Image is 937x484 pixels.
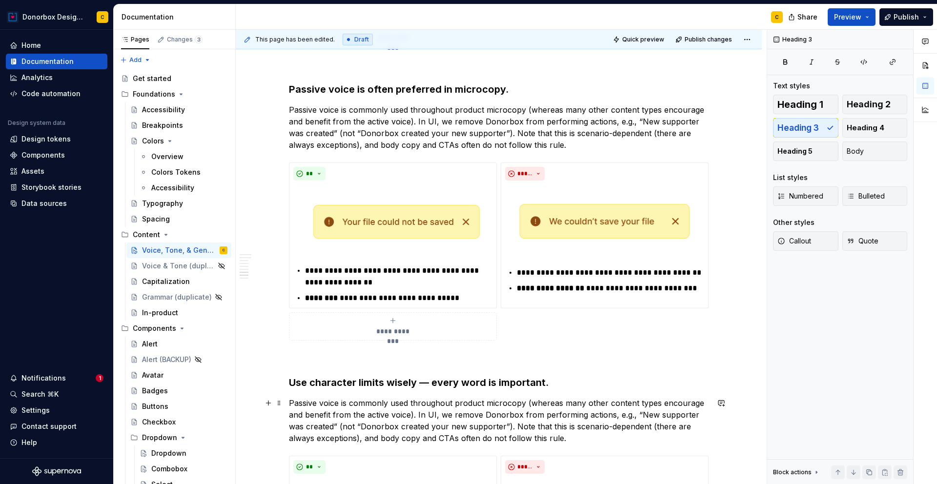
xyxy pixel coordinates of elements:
[133,89,175,99] div: Foundations
[126,336,231,352] a: Alert
[783,8,824,26] button: Share
[685,36,732,43] span: Publish changes
[21,373,66,383] div: Notifications
[142,199,183,208] div: Typography
[8,119,65,127] div: Design system data
[142,417,176,427] div: Checkbox
[142,370,163,380] div: Avatar
[142,433,177,443] div: Dropdown
[142,121,183,130] div: Breakpoints
[117,71,231,86] a: Get started
[847,236,878,246] span: Quote
[21,150,65,160] div: Components
[21,422,77,431] div: Contact support
[126,196,231,211] a: Typography
[6,70,107,85] a: Analytics
[126,102,231,118] a: Accessibility
[21,405,50,415] div: Settings
[133,74,171,83] div: Get started
[136,445,231,461] a: Dropdown
[773,81,810,91] div: Text styles
[773,186,838,206] button: Numbered
[121,36,149,43] div: Pages
[126,414,231,430] a: Checkbox
[672,33,736,46] button: Publish changes
[142,402,168,411] div: Buttons
[142,136,164,146] div: Colors
[117,321,231,336] div: Components
[354,36,369,43] span: Draft
[151,167,201,177] div: Colors Tokens
[773,231,838,251] button: Callout
[142,245,218,255] div: Voice, Tone, & General Guidelines
[126,399,231,414] a: Buttons
[126,352,231,367] a: Alert (BACKUP)
[129,56,142,64] span: Add
[775,13,779,21] div: C
[6,180,107,195] a: Storybook stories
[622,36,664,43] span: Quick preview
[797,12,817,22] span: Share
[142,277,190,286] div: Capitalization
[773,173,808,182] div: List styles
[126,305,231,321] a: In-product
[7,11,19,23] img: 17077652-375b-4f2c-92b0-528c72b71ea0.png
[21,73,53,82] div: Analytics
[773,465,820,479] div: Block actions
[289,82,709,96] h3: Passive voice is often preferred in microcopy.
[847,146,864,156] span: Body
[126,289,231,305] a: Grammar (duplicate)
[142,355,191,364] div: Alert (BACKUP)
[133,230,160,240] div: Content
[151,464,187,474] div: Combobox
[195,36,203,43] span: 3
[2,6,111,27] button: Donorbox Design SystemC
[894,12,919,22] span: Publish
[117,227,231,242] div: Content
[6,196,107,211] a: Data sources
[773,141,838,161] button: Heading 5
[117,53,154,67] button: Add
[126,258,231,274] a: Voice & Tone (duplicate)
[6,403,107,418] a: Settings
[773,218,815,227] div: Other styles
[773,468,812,476] div: Block actions
[842,118,908,138] button: Heading 4
[126,430,231,445] div: Dropdown
[136,180,231,196] a: Accessibility
[289,104,709,151] p: Passive voice is commonly used throughout product microcopy (whereas many other content types enc...
[22,12,85,22] div: Donorbox Design System
[505,184,704,263] img: da767344-09d2-4e39-bcd5-2ff715a891e2.png
[834,12,861,22] span: Preview
[842,186,908,206] button: Bulleted
[96,374,103,382] span: 1
[847,191,885,201] span: Bulleted
[6,419,107,434] button: Contact support
[136,149,231,164] a: Overview
[142,105,185,115] div: Accessibility
[293,184,492,261] img: 4a463903-421d-477f-8d45-cd47462a57a8.png
[142,292,212,302] div: Grammar (duplicate)
[6,370,107,386] button: Notifications1
[126,274,231,289] a: Capitalization
[777,146,813,156] span: Heading 5
[879,8,933,26] button: Publish
[842,95,908,114] button: Heading 2
[842,141,908,161] button: Body
[289,397,709,444] p: Passive voice is commonly used throughout product microcopy (whereas many other content types enc...
[223,245,225,255] div: C
[828,8,876,26] button: Preview
[32,466,81,476] svg: Supernova Logo
[6,147,107,163] a: Components
[136,164,231,180] a: Colors Tokens
[21,40,41,50] div: Home
[167,36,203,43] div: Changes
[6,38,107,53] a: Home
[142,339,158,349] div: Alert
[133,323,176,333] div: Components
[126,367,231,383] a: Avatar
[777,191,823,201] span: Numbered
[21,89,81,99] div: Code automation
[142,386,168,396] div: Badges
[6,163,107,179] a: Assets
